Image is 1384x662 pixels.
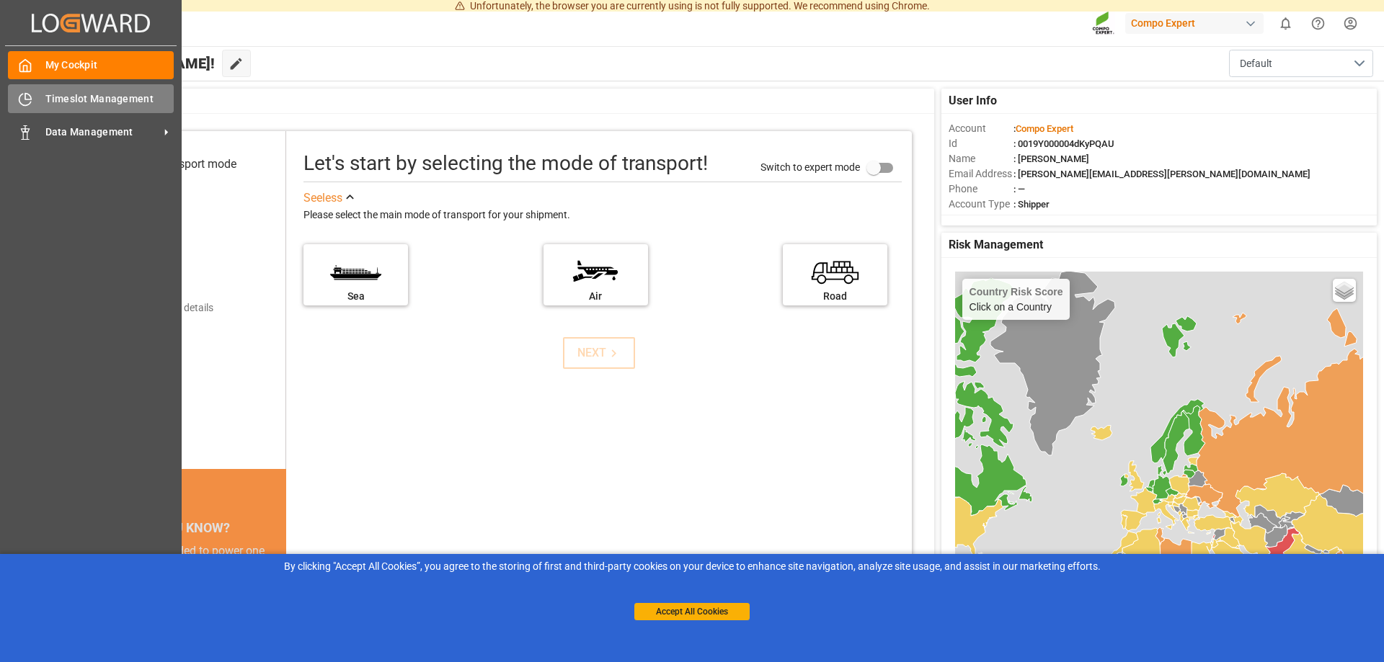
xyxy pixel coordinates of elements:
[1229,50,1373,77] button: open menu
[949,136,1013,151] span: Id
[949,151,1013,166] span: Name
[1013,184,1025,194] span: : —
[949,166,1013,182] span: Email Address
[790,289,880,304] div: Road
[303,148,708,179] div: Let's start by selecting the mode of transport!
[634,603,750,620] button: Accept All Cookies
[78,512,286,542] div: DID YOU KNOW?
[1013,138,1114,149] span: : 0019Y000004dKyPQAU
[949,197,1013,212] span: Account Type
[1333,279,1356,302] a: Layers
[563,337,635,369] button: NEXT
[303,207,902,224] div: Please select the main mode of transport for your shipment.
[45,91,174,107] span: Timeslot Management
[970,286,1063,313] div: Click on a Country
[1013,153,1089,164] span: : [PERSON_NAME]
[1016,123,1073,134] span: Compo Expert
[8,84,174,112] a: Timeslot Management
[949,182,1013,197] span: Phone
[551,289,641,304] div: Air
[95,542,269,646] div: The energy needed to power one large container ship across the ocean in a single day is the same ...
[311,289,401,304] div: Sea
[8,51,174,79] a: My Cockpit
[45,125,159,140] span: Data Management
[60,50,215,77] span: Hello [PERSON_NAME]!
[303,189,342,207] div: See less
[1240,56,1272,71] span: Default
[10,559,1374,574] div: By clicking "Accept All Cookies”, you agree to the storing of first and third-party cookies on yo...
[949,236,1043,254] span: Risk Management
[970,286,1063,298] h4: Country Risk Score
[949,121,1013,136] span: Account
[949,92,997,109] span: User Info
[577,344,621,362] div: NEXT
[1013,169,1310,179] span: : [PERSON_NAME][EMAIL_ADDRESS][PERSON_NAME][DOMAIN_NAME]
[760,161,860,172] span: Switch to expert mode
[45,58,174,73] span: My Cockpit
[1013,199,1050,210] span: : Shipper
[1013,123,1073,134] span: :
